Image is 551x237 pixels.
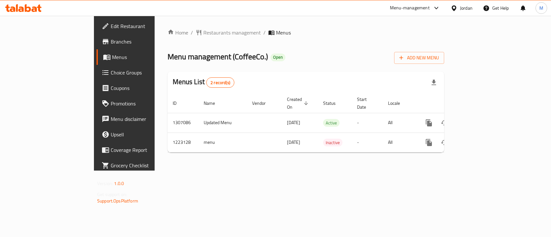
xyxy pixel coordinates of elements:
span: Coupons [111,84,181,92]
a: Restaurants management [196,29,261,36]
a: Coverage Report [97,142,186,158]
a: Edit Restaurant [97,18,186,34]
span: Branches [111,38,181,45]
span: Choice Groups [111,69,181,76]
th: Actions [416,94,488,113]
span: Menu management ( CoffeeCo. ) [168,49,268,64]
td: Updated Menu [199,113,247,133]
div: Jordan [460,5,473,12]
a: Support.OpsPlatform [97,197,138,205]
span: M [539,5,543,12]
li: / [191,29,193,36]
button: Add New Menu [394,52,444,64]
div: Open [270,54,285,61]
a: Choice Groups [97,65,186,80]
td: menu [199,133,247,152]
td: All [383,133,416,152]
li: / [263,29,266,36]
button: Change Status [437,115,452,131]
a: Coupons [97,80,186,96]
span: Promotions [111,100,181,107]
div: Export file [426,75,442,90]
span: Coverage Report [111,146,181,154]
a: Grocery Checklist [97,158,186,173]
span: Active [323,119,340,127]
a: Promotions [97,96,186,111]
span: Open [270,54,285,60]
a: Menus [97,49,186,65]
span: Add New Menu [399,54,439,62]
span: Created On [287,95,310,111]
span: 2 record(s) [207,80,234,86]
span: Grocery Checklist [111,162,181,169]
table: enhanced table [168,94,488,153]
span: Vendor [252,99,274,107]
span: Get support on: [97,190,127,199]
span: Status [323,99,344,107]
span: Locale [388,99,408,107]
span: Menu disclaimer [111,115,181,123]
span: Menus [112,53,181,61]
span: [DATE] [287,118,300,127]
div: Total records count [206,77,234,88]
span: Restaurants management [203,29,261,36]
a: Menu disclaimer [97,111,186,127]
span: Version: [97,179,113,188]
a: Upsell [97,127,186,142]
span: Menus [276,29,291,36]
button: more [421,135,437,150]
a: Branches [97,34,186,49]
span: 1.0.0 [114,179,124,188]
span: ID [173,99,185,107]
nav: breadcrumb [168,29,444,36]
span: Upsell [111,131,181,138]
span: Edit Restaurant [111,22,181,30]
h2: Menus List [173,77,234,88]
td: All [383,113,416,133]
span: Name [204,99,223,107]
div: Menu-management [390,4,430,12]
span: Inactive [323,139,342,146]
button: more [421,115,437,131]
td: - [352,133,383,152]
span: [DATE] [287,138,300,146]
td: - [352,113,383,133]
button: Change Status [437,135,452,150]
span: Start Date [357,95,375,111]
